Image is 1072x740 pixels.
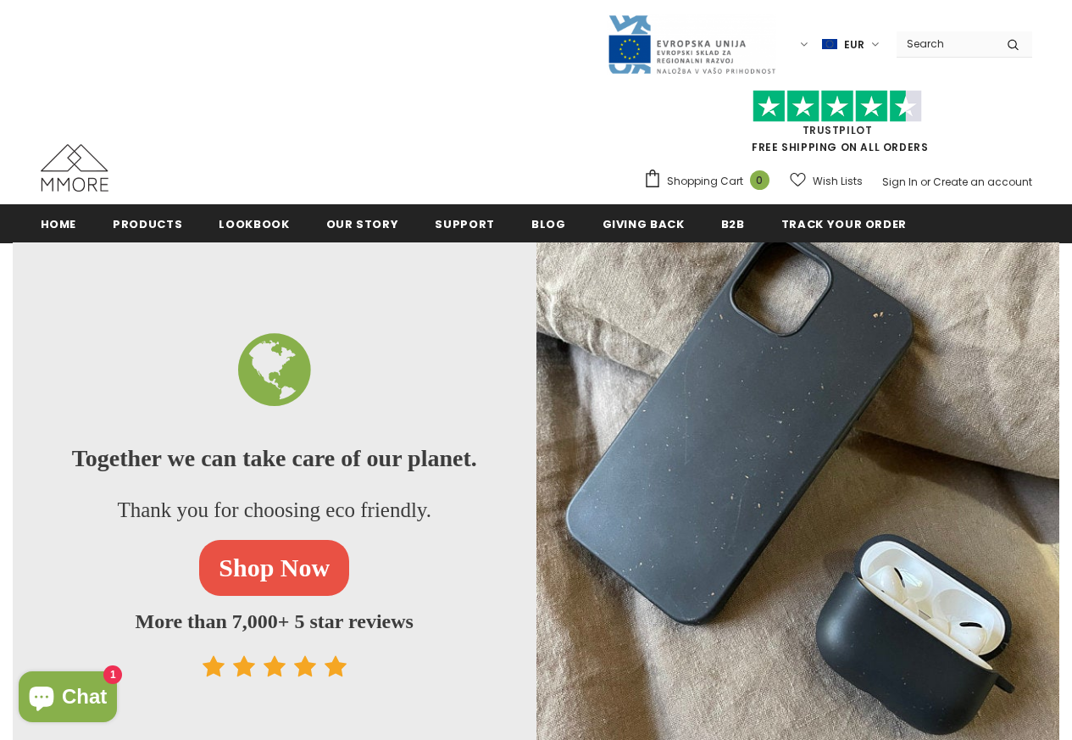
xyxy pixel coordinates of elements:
[113,204,182,242] a: Products
[118,498,432,521] span: Thank you for choosing eco friendly.
[882,175,918,189] a: Sign In
[72,445,477,471] span: Together we can take care of our planet.
[199,540,349,596] a: Shop Now
[219,204,289,242] a: Lookbook
[603,204,685,242] a: Giving back
[790,166,863,196] a: Wish Lists
[14,671,122,726] inbox-online-store-chat: Shopify online store chat
[803,123,873,137] a: Trustpilot
[219,554,330,581] span: Shop Now
[781,216,907,232] span: Track your order
[326,216,399,232] span: Our Story
[531,204,566,242] a: Blog
[531,216,566,232] span: Blog
[113,216,182,232] span: Products
[897,31,994,56] input: Search Site
[753,90,922,123] img: Trust Pilot Stars
[643,97,1032,154] span: FREE SHIPPING ON ALL ORDERS
[643,169,778,194] a: Shopping Cart 0
[435,216,495,232] span: support
[41,144,108,192] img: MMORE Cases
[750,170,769,190] span: 0
[813,173,863,190] span: Wish Lists
[326,204,399,242] a: Our Story
[41,216,77,232] span: Home
[933,175,1032,189] a: Create an account
[30,613,519,630] span: More than 7,000+ 5 star reviews
[435,204,495,242] a: support
[219,216,289,232] span: Lookbook
[41,204,77,242] a: Home
[844,36,864,53] span: EUR
[607,14,776,75] img: Javni Razpis
[781,204,907,242] a: Track your order
[721,204,745,242] a: B2B
[920,175,930,189] span: or
[667,173,743,190] span: Shopping Cart
[721,216,745,232] span: B2B
[607,36,776,51] a: Javni Razpis
[603,216,685,232] span: Giving back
